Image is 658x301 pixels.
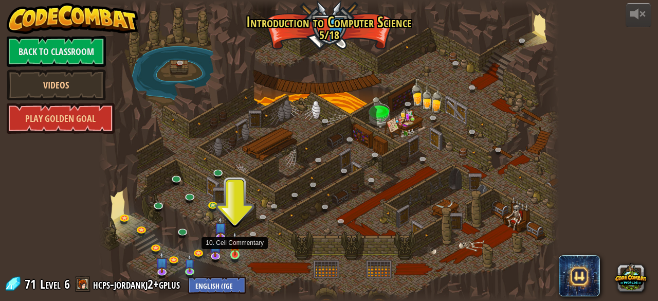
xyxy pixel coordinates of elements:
span: 6 [64,276,70,292]
img: level-banner-unstarted-subscriber.png [209,236,222,257]
span: Level [40,276,61,293]
img: CodeCombat - Learn how to code by playing a game [7,3,138,34]
img: level-banner-unstarted-subscriber.png [214,217,227,238]
a: Back to Classroom [7,36,106,67]
span: 71 [25,276,39,292]
img: level-banner-unstarted-subscriber.png [185,254,195,272]
img: level-banner-unstarted.png [230,232,240,255]
a: Play Golden Goal [7,103,115,134]
img: level-banner-unstarted-subscriber.png [156,252,168,273]
a: Videos [7,69,106,100]
a: hcps-jordankj2+gplus [93,276,183,292]
button: Adjust volume [626,3,651,27]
